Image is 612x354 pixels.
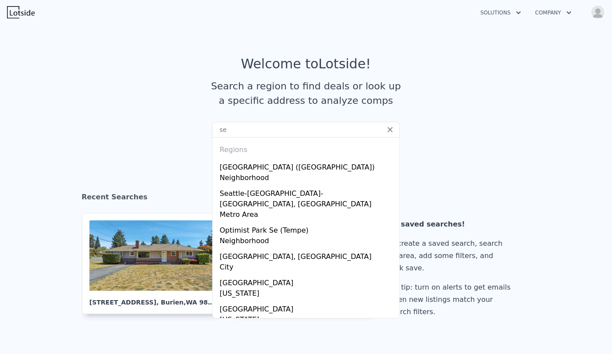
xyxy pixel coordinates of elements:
[216,138,396,159] div: Regions
[220,315,396,327] div: [US_STATE]
[82,213,229,314] a: [STREET_ADDRESS], Burien,WA 98166
[220,262,396,274] div: City
[82,185,530,213] div: Recent Searches
[591,5,605,19] img: avatar
[184,299,221,306] span: , WA 98166
[388,281,514,318] div: Pro tip: turn on alerts to get emails when new listings match your search filters.
[220,222,396,236] div: Optimist Park Se (Tempe)
[7,6,35,18] img: Lotside
[220,209,396,222] div: Metro Area
[212,122,400,138] input: Search an address or region...
[220,159,396,173] div: [GEOGRAPHIC_DATA] ([GEOGRAPHIC_DATA])
[388,218,514,230] div: No saved searches!
[220,173,396,185] div: Neighborhood
[220,274,396,288] div: [GEOGRAPHIC_DATA]
[220,236,396,248] div: Neighborhood
[473,5,528,21] button: Solutions
[241,56,371,72] div: Welcome to Lotside !
[208,79,404,108] div: Search a region to find deals or look up a specific address to analyze comps
[220,301,396,315] div: [GEOGRAPHIC_DATA]
[220,248,396,262] div: [GEOGRAPHIC_DATA], [GEOGRAPHIC_DATA]
[388,237,514,274] div: To create a saved search, search an area, add some filters, and click save.
[528,5,579,21] button: Company
[220,185,396,209] div: Seattle-[GEOGRAPHIC_DATA]-[GEOGRAPHIC_DATA], [GEOGRAPHIC_DATA]
[220,288,396,301] div: [US_STATE]
[89,291,215,307] div: [STREET_ADDRESS] , Burien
